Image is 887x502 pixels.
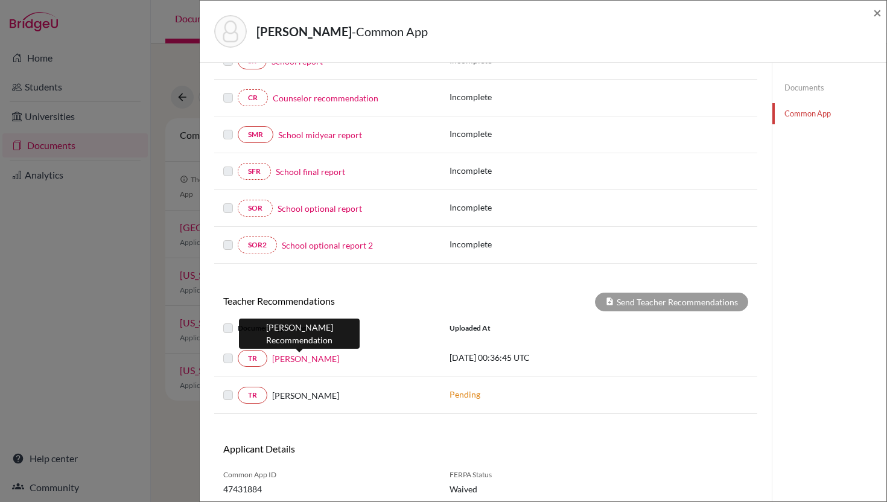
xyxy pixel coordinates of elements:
h6: Teacher Recommendations [214,295,486,307]
a: School optional report 2 [282,239,373,252]
a: SFR [238,163,271,180]
a: Counselor recommendation [273,92,378,104]
a: TR [238,350,267,367]
button: Close [873,5,882,20]
p: Incomplete [450,238,574,250]
p: Incomplete [450,201,574,214]
span: - Common App [352,24,428,39]
a: [PERSON_NAME] [272,352,339,365]
span: 47431884 [223,483,431,495]
a: SMR [238,126,273,143]
a: School optional report [278,202,362,215]
a: Common App [772,103,886,124]
p: Incomplete [450,127,574,140]
div: Document Type / Name [214,321,440,335]
a: School midyear report [278,129,362,141]
p: Incomplete [450,164,574,177]
a: TR [238,387,267,404]
a: CR [238,89,268,106]
strong: [PERSON_NAME] [256,24,352,39]
span: × [873,4,882,21]
span: [PERSON_NAME] [272,389,339,402]
div: Uploaded at [440,321,622,335]
span: Common App ID [223,469,431,480]
a: Documents [772,77,886,98]
a: SOR2 [238,237,277,253]
div: [PERSON_NAME] Recommendation [239,319,360,349]
p: Pending [450,388,612,401]
span: Waived [450,483,567,495]
a: School final report [276,165,345,178]
span: FERPA Status [450,469,567,480]
p: [DATE] 00:36:45 UTC [450,351,612,364]
a: SOR [238,200,273,217]
h6: Applicant Details [223,443,477,454]
p: Incomplete [450,91,574,103]
div: Send Teacher Recommendations [595,293,748,311]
